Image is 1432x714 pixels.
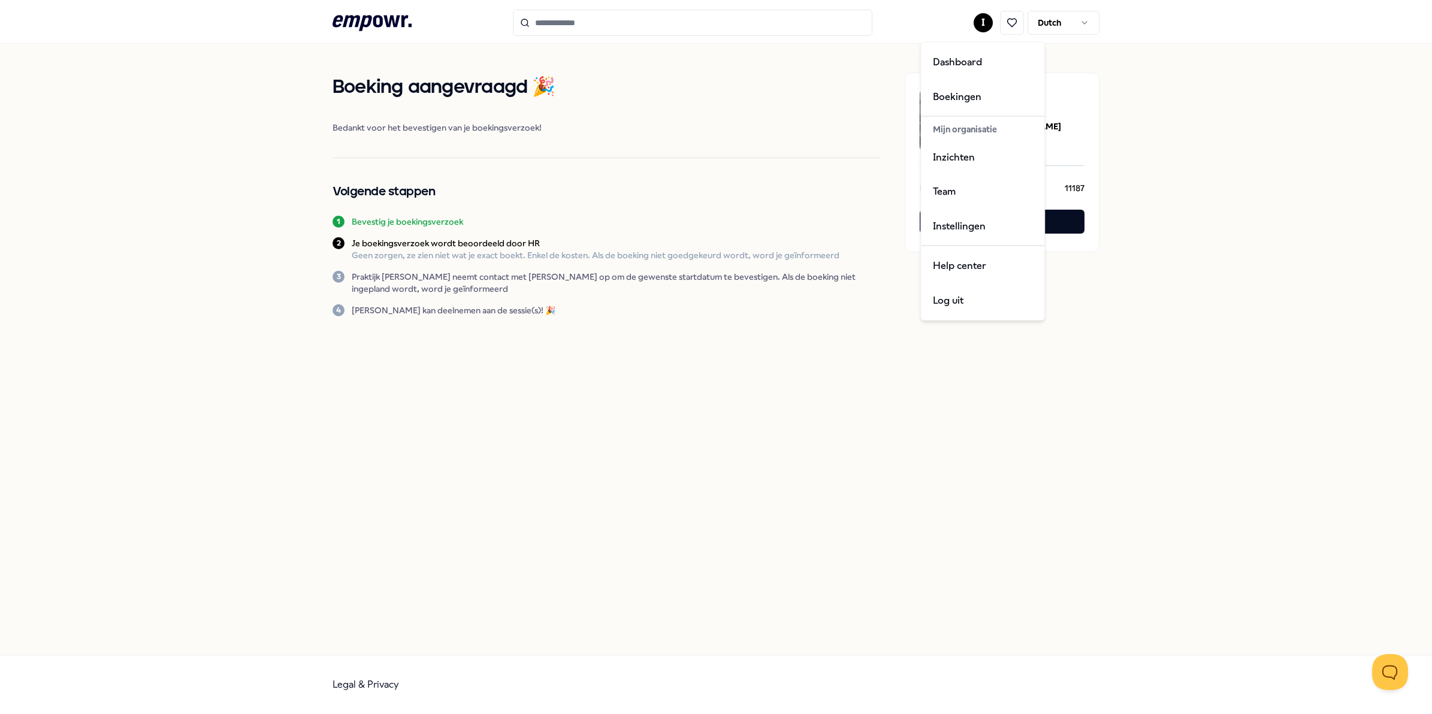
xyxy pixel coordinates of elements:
a: Team [923,174,1042,209]
div: Log uit [923,283,1042,317]
div: I [920,42,1045,321]
a: Dashboard [923,45,1042,80]
a: Instellingen [923,208,1042,243]
a: Boekingen [923,79,1042,114]
a: Help center [923,249,1042,283]
div: Mijn organisatie [923,119,1042,140]
a: Inzichten [923,140,1042,174]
